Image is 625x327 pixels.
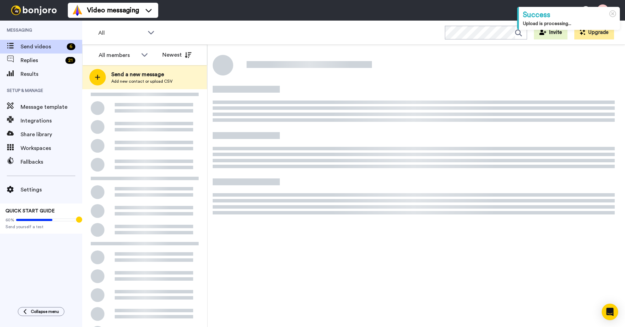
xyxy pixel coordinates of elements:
span: Settings [21,186,82,194]
span: Collapse menu [31,309,59,314]
button: Newest [157,48,197,62]
div: 21 [65,57,75,64]
div: 6 [67,43,75,50]
img: bj-logo-header-white.svg [8,5,60,15]
span: Send videos [21,43,64,51]
span: Message template [21,103,82,111]
span: Share library [21,130,82,139]
div: Open Intercom Messenger [602,304,618,320]
span: Fallbacks [21,158,82,166]
span: Workspaces [21,144,82,152]
span: All [98,29,144,37]
div: Tooltip anchor [76,217,82,223]
button: Collapse menu [18,307,64,316]
span: QUICK START GUIDE [5,209,55,213]
span: Add new contact or upload CSV [111,79,173,84]
div: Upload is processing... [523,20,616,27]
span: 60% [5,217,14,223]
button: Upgrade [574,26,614,39]
img: vm-color.svg [72,5,83,16]
span: Send a new message [111,70,173,79]
span: Integrations [21,117,82,125]
span: Send yourself a test [5,224,77,230]
span: Video messaging [87,5,139,15]
button: Invite [534,26,567,39]
div: Success [523,10,616,20]
span: Replies [21,56,63,65]
span: Results [21,70,82,78]
div: All members [99,51,138,59]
